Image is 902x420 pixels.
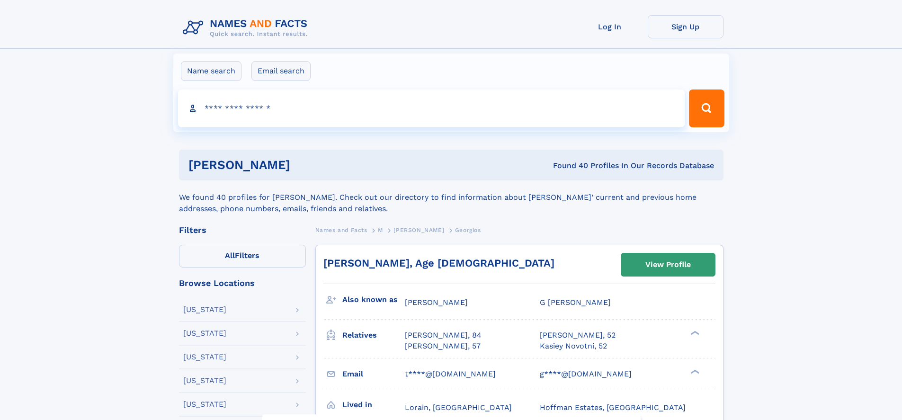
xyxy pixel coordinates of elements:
a: Kasiey Novotni, 52 [540,341,607,351]
div: [US_STATE] [183,401,226,408]
a: M [378,224,383,236]
h3: Also known as [342,292,405,308]
span: Hoffman Estates, [GEOGRAPHIC_DATA] [540,403,686,412]
a: [PERSON_NAME], 84 [405,330,482,340]
h3: Lived in [342,397,405,413]
label: Name search [181,61,241,81]
a: Names and Facts [315,224,367,236]
div: [US_STATE] [183,377,226,384]
span: [PERSON_NAME] [393,227,444,233]
h3: Relatives [342,327,405,343]
a: Log In [572,15,648,38]
span: [PERSON_NAME] [405,298,468,307]
div: View Profile [645,254,691,276]
a: [PERSON_NAME], Age [DEMOGRAPHIC_DATA] [323,257,554,269]
span: M [378,227,383,233]
input: search input [178,89,685,127]
a: Sign Up [648,15,723,38]
span: Georgios [455,227,481,233]
label: Email search [251,61,311,81]
div: ❯ [688,330,700,336]
div: [US_STATE] [183,353,226,361]
img: Logo Names and Facts [179,15,315,41]
h3: Email [342,366,405,382]
h1: [PERSON_NAME] [188,159,422,171]
div: Browse Locations [179,279,306,287]
div: Found 40 Profiles In Our Records Database [421,161,714,171]
label: Filters [179,245,306,268]
a: View Profile [621,253,715,276]
a: [PERSON_NAME] [393,224,444,236]
a: [PERSON_NAME], 57 [405,341,481,351]
div: We found 40 profiles for [PERSON_NAME]. Check out our directory to find information about [PERSON... [179,180,723,214]
span: G [PERSON_NAME] [540,298,611,307]
div: Filters [179,226,306,234]
div: [US_STATE] [183,330,226,337]
button: Search Button [689,89,724,127]
div: ❯ [688,368,700,375]
a: [PERSON_NAME], 52 [540,330,616,340]
span: All [225,251,235,260]
div: [US_STATE] [183,306,226,313]
span: Lorain, [GEOGRAPHIC_DATA] [405,403,512,412]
